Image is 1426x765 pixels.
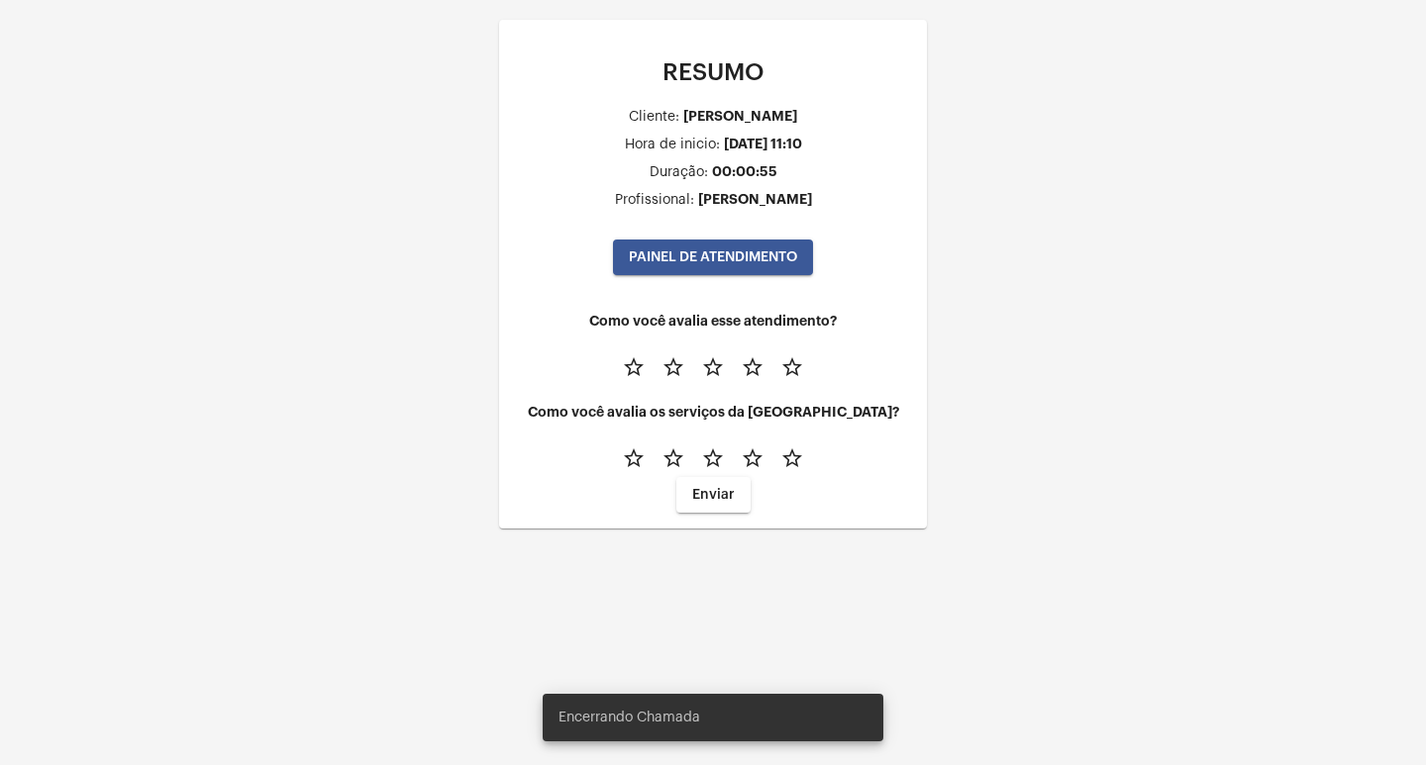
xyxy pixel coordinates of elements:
[625,138,720,152] div: Hora de inicio:
[701,355,725,379] mat-icon: star_border
[741,355,764,379] mat-icon: star_border
[662,446,685,470] mat-icon: star_border
[515,405,911,420] h4: Como você avalia os serviços da [GEOGRAPHIC_DATA]?
[629,110,679,125] div: Cliente:
[613,239,813,275] button: PAINEL DE ATENDIMENTO
[615,193,694,208] div: Profissional:
[622,355,646,379] mat-icon: star_border
[629,250,797,264] span: PAINEL DE ATENDIMENTO
[559,708,700,727] span: Encerrando Chamada
[676,477,751,513] button: Enviar
[650,165,708,180] div: Duração:
[780,446,804,470] mat-icon: star_border
[662,355,685,379] mat-icon: star_border
[683,109,797,124] div: [PERSON_NAME]
[515,59,911,85] p: RESUMO
[622,446,646,470] mat-icon: star_border
[515,314,911,329] h4: Como você avalia esse atendimento?
[724,137,802,151] div: [DATE] 11:10
[712,164,777,179] div: 00:00:55
[698,192,812,207] div: [PERSON_NAME]
[780,355,804,379] mat-icon: star_border
[701,446,725,470] mat-icon: star_border
[741,446,764,470] mat-icon: star_border
[692,488,735,502] span: Enviar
